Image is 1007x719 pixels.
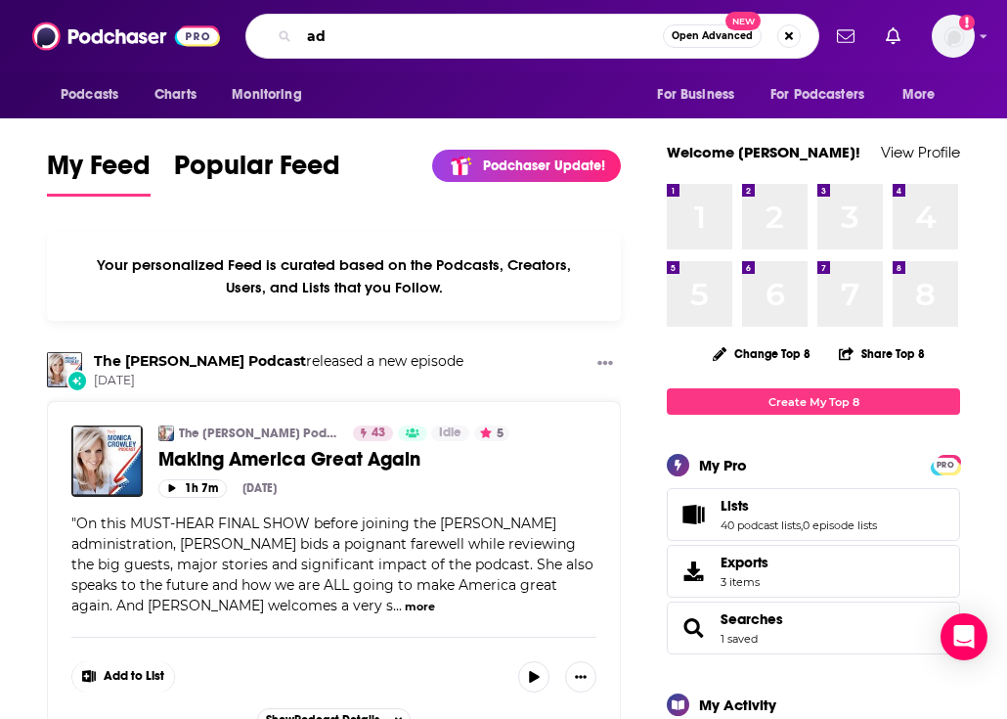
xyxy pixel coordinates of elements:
span: [DATE] [94,373,463,389]
a: Making America Great Again [158,447,596,472]
span: Lists [667,488,960,541]
svg: Add a profile image [959,15,975,30]
span: Podcasts [61,81,118,109]
button: Show profile menu [932,15,975,58]
a: Show notifications dropdown [878,20,908,53]
a: PRO [934,457,957,472]
button: Open AdvancedNew [663,24,762,48]
img: User Profile [932,15,975,58]
div: My Pro [699,456,747,474]
span: Popular Feed [174,149,340,194]
button: more [405,599,435,615]
a: 40 podcast lists [721,518,801,532]
span: Open Advanced [672,31,753,41]
a: The [PERSON_NAME] Podcast [179,426,340,441]
span: Charts [154,81,197,109]
button: Show More Button [590,352,621,377]
span: " [71,515,593,614]
a: Welcome [PERSON_NAME]! [667,143,860,161]
a: Show notifications dropdown [829,20,862,53]
span: ... [393,597,402,614]
button: 5 [474,426,509,441]
div: New Episode [66,370,88,391]
a: Charts [142,76,208,113]
a: Exports [667,545,960,598]
span: Making America Great Again [158,447,420,472]
a: 43 [353,426,393,441]
span: Searches [667,602,960,654]
button: Share Top 8 [838,335,926,373]
span: Exports [674,558,713,585]
span: Add to List [104,669,164,684]
button: 1h 7m [158,479,227,498]
span: Logged in as SkyHorsePub35 [932,15,975,58]
a: Idle [431,426,469,441]
a: Searches [721,610,783,628]
span: Exports [721,554,768,571]
span: , [801,518,803,532]
a: My Feed [47,149,151,197]
img: Making America Great Again [71,426,143,497]
a: View Profile [881,143,960,161]
button: open menu [643,76,759,113]
span: More [902,81,936,109]
span: Monitoring [232,81,301,109]
div: Your personalized Feed is curated based on the Podcasts, Creators, Users, and Lists that you Follow. [47,232,621,321]
div: Open Intercom Messenger [941,613,987,660]
a: Create My Top 8 [667,388,960,415]
button: open menu [889,76,960,113]
img: The Monica Crowley Podcast [47,352,82,387]
span: 3 items [721,575,768,589]
button: open menu [758,76,893,113]
div: Search podcasts, credits, & more... [245,14,819,59]
h3: released a new episode [94,352,463,371]
span: On this MUST-HEAR FINAL SHOW before joining the [PERSON_NAME] administration, [PERSON_NAME] bids ... [71,515,593,614]
span: Idle [439,424,461,443]
div: My Activity [699,696,776,714]
span: My Feed [47,149,151,194]
a: 1 saved [721,632,758,646]
span: 43 [372,424,385,443]
button: Change Top 8 [701,341,822,366]
img: The Monica Crowley Podcast [158,426,174,441]
a: Searches [674,614,713,642]
input: Search podcasts, credits, & more... [299,21,663,52]
a: Popular Feed [174,149,340,197]
span: For Business [657,81,734,109]
span: For Podcasters [770,81,864,109]
span: New [725,12,761,30]
span: Lists [721,497,749,515]
a: Lists [721,497,877,515]
div: [DATE] [242,481,277,495]
a: The Monica Crowley Podcast [94,352,306,370]
a: 0 episode lists [803,518,877,532]
button: open menu [218,76,327,113]
span: PRO [934,458,957,472]
a: Lists [674,501,713,528]
button: Show More Button [72,661,174,693]
p: Podchaser Update! [483,157,605,174]
button: Show More Button [565,661,596,693]
img: Podchaser - Follow, Share and Rate Podcasts [32,18,220,55]
button: open menu [47,76,144,113]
